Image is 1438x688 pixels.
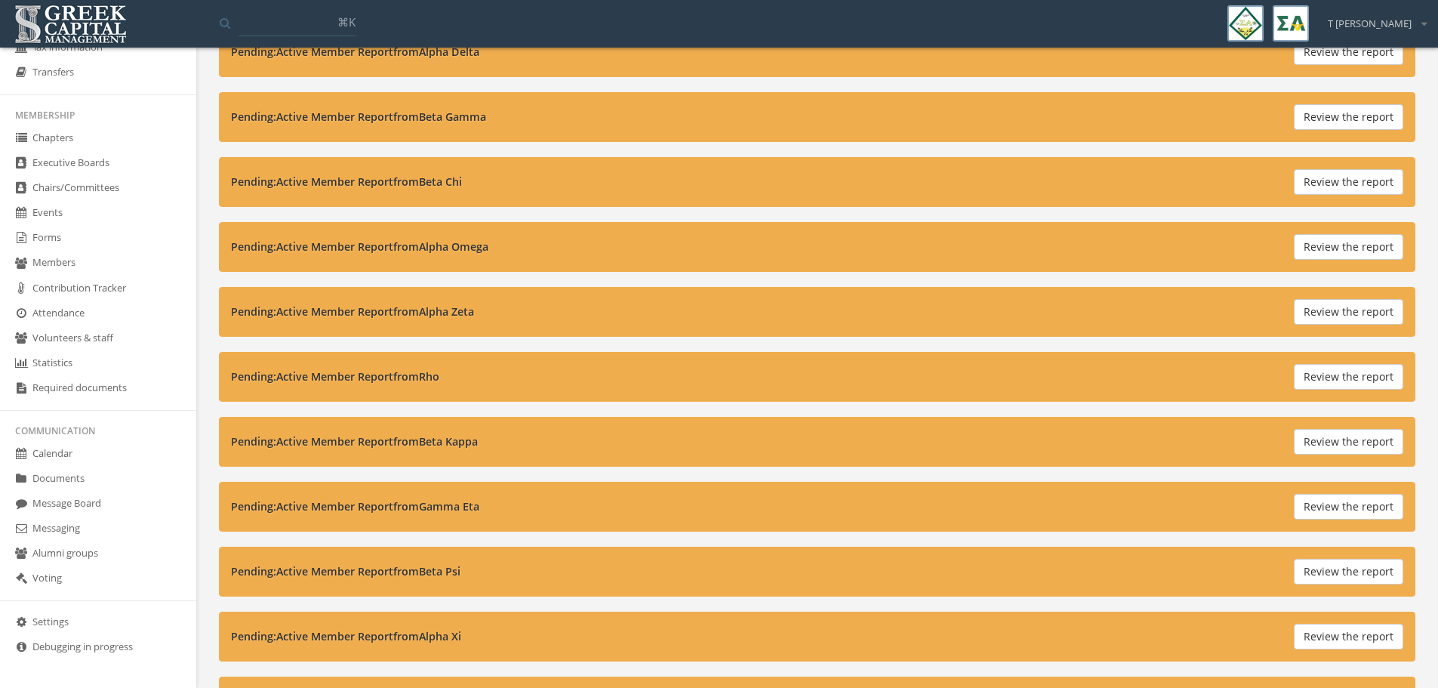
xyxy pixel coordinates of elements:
[1294,104,1403,130] button: Review the report
[231,369,439,384] strong: Pending: Active Member Report from Rho
[231,174,462,189] strong: Pending: Active Member Report from Beta Chi
[1294,624,1403,649] button: Review the report
[1294,299,1403,325] button: Review the report
[231,239,488,254] strong: Pending: Active Member Report from Alpha Omega
[231,304,474,319] strong: Pending: Active Member Report from Alpha Zeta
[337,14,356,29] span: ⌘K
[231,499,479,514] strong: Pending: Active Member Report from Gamma Eta
[1328,17,1412,31] span: T [PERSON_NAME]
[1294,559,1403,585] button: Review the report
[231,629,461,643] strong: Pending: Active Member Report from Alpha Xi
[231,564,460,578] strong: Pending: Active Member Report from Beta Psi
[1318,5,1427,31] div: T [PERSON_NAME]
[231,110,486,124] strong: Pending: Active Member Report from Beta Gamma
[1294,429,1403,455] button: Review the report
[1294,234,1403,260] button: Review the report
[231,45,479,59] strong: Pending: Active Member Report from Alpha Delta
[231,434,478,449] strong: Pending: Active Member Report from Beta Kappa
[1294,364,1403,390] button: Review the report
[1294,169,1403,195] button: Review the report
[1294,494,1403,520] button: Review the report
[1294,39,1403,65] button: Review the report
